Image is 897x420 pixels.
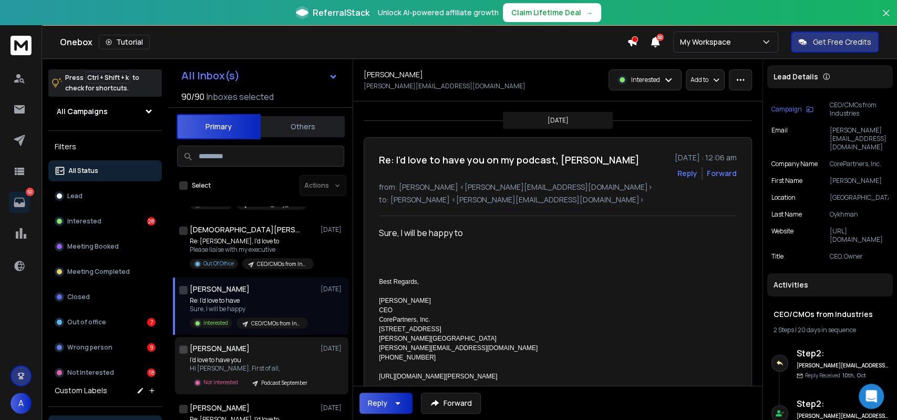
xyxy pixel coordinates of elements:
span: 2 Steps [774,325,794,334]
p: Add to [690,76,708,84]
p: Re: [PERSON_NAME], I'd love to [190,237,314,245]
p: Hi [PERSON_NAME], First of all, [190,364,314,373]
div: 28 [147,217,156,226]
p: My Workspace [680,37,735,47]
button: Lead [48,186,162,207]
p: Closed [67,293,90,301]
div: Onebox [60,35,627,49]
p: Please liaise with my executive [190,245,314,254]
h1: [PERSON_NAME] [190,343,250,354]
div: Reply [368,398,387,408]
h6: [PERSON_NAME][EMAIL_ADDRESS][DOMAIN_NAME] [797,362,889,370]
h1: CEO/CMOs from Industries [774,309,886,320]
button: Reply [359,393,413,414]
h3: Inboxes selected [207,90,274,103]
h3: Custom Labels [55,385,107,396]
span: Ctrl + Shift + k [86,71,130,84]
p: Oykhman [830,210,889,219]
button: All Campaigns [48,101,162,122]
button: Primary [177,114,261,139]
span: 50 [656,34,664,41]
p: [DATE] [321,344,344,353]
button: Forward [421,393,481,414]
p: Lead Details [774,71,818,82]
h1: [PERSON_NAME] [190,403,250,413]
div: Best Regards, [PERSON_NAME] CEO CorePartners, Inc. [STREET_ADDRESS] [PERSON_NAME][GEOGRAPHIC_DATA... [379,277,686,372]
p: CEO/CMOs from Industries [257,260,307,268]
button: Get Free Credits [791,32,879,53]
h1: [PERSON_NAME] [190,284,250,294]
button: Closed [48,286,162,308]
p: [PERSON_NAME][EMAIL_ADDRESS][DOMAIN_NAME] [364,82,525,90]
div: Open Intercom Messenger [859,384,884,409]
p: Meeting Completed [67,268,130,276]
button: Not Interested18 [48,362,162,383]
p: [GEOGRAPHIC_DATA] [830,193,889,202]
button: Meeting Booked [48,236,162,257]
h1: Re: I'd love to have you on my podcast, [PERSON_NAME] [379,152,640,167]
p: [DATE] [548,116,569,125]
label: Select [192,181,211,190]
button: Close banner [879,6,893,32]
p: CEO, Owner [830,252,889,261]
button: Claim Lifetime Deal→ [503,3,601,22]
p: Unlock AI-powered affiliate growth [378,7,499,18]
p: [URL][DOMAIN_NAME] [830,227,889,244]
p: from: [PERSON_NAME] <[PERSON_NAME][EMAIL_ADDRESS][DOMAIN_NAME]> [379,182,737,192]
h6: Step 2 : [797,397,889,410]
p: Interested [67,217,101,226]
button: Interested28 [48,211,162,232]
p: Wrong person [67,343,112,352]
div: Activities [767,273,893,296]
p: Out Of Office [203,260,234,268]
button: Meeting Completed [48,261,162,282]
p: location [771,193,796,202]
h1: All Inbox(s) [181,70,240,81]
span: → [585,7,593,18]
p: Lead [67,192,83,200]
p: to: [PERSON_NAME] <[PERSON_NAME][EMAIL_ADDRESS][DOMAIN_NAME]> [379,194,737,205]
p: CorePartners, Inc. [830,160,889,168]
h1: [DEMOGRAPHIC_DATA][PERSON_NAME] [190,224,305,235]
p: Interested [631,76,660,84]
p: All Status [68,167,98,175]
p: [DATE] : 12:06 am [675,152,737,163]
p: Meeting Booked [67,242,119,251]
p: Not Interested [203,378,238,386]
p: CEO/CMOs from Industries [251,320,302,327]
div: 9 [147,343,156,352]
button: Others [261,115,345,138]
button: All Status [48,160,162,181]
button: Tutorial [99,35,150,49]
p: [PERSON_NAME] [830,177,889,185]
p: CEO/CMOs from Industries [830,101,889,118]
button: Reply [677,168,697,179]
p: Sure, I will be happy [190,305,308,313]
h1: All Campaigns [57,106,108,117]
p: I'd love to have you [190,356,314,364]
p: 62 [26,188,34,196]
div: [URL][DOMAIN_NAME][PERSON_NAME] [379,372,686,391]
p: [DATE] [321,285,344,293]
p: First Name [771,177,802,185]
p: [PERSON_NAME][EMAIL_ADDRESS][DOMAIN_NAME] [830,126,889,151]
button: A [11,393,32,414]
h6: [PERSON_NAME][EMAIL_ADDRESS][DOMAIN_NAME] [797,412,889,420]
p: Re: I'd love to have [190,296,308,305]
div: 18 [147,368,156,377]
p: Podcast September [261,379,307,387]
p: Company Name [771,160,818,168]
p: website [771,227,793,244]
span: 90 / 90 [181,90,204,103]
a: 62 [9,192,30,213]
button: Campaign [771,101,813,118]
h3: Filters [48,139,162,154]
p: Get Free Credits [813,37,871,47]
p: Last Name [771,210,802,219]
p: Reply Received [805,372,866,380]
p: Not Interested [67,368,114,377]
div: Forward [707,168,737,179]
p: [DATE] [321,226,344,234]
